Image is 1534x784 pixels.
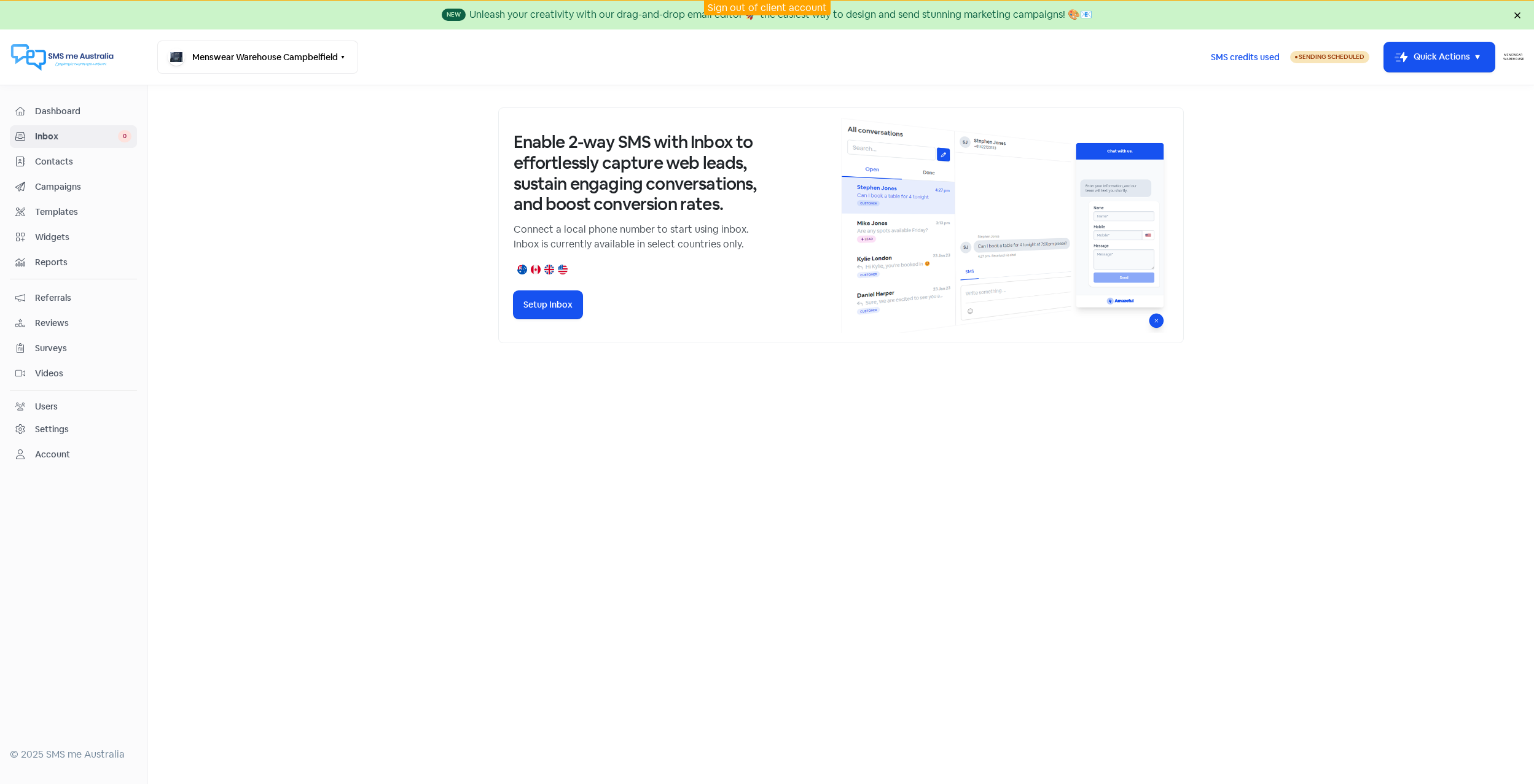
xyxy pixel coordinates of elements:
span: SMS credits used [1211,51,1280,64]
a: Referrals [10,287,137,309]
div: Users [35,400,58,413]
a: Contacts [10,150,137,173]
span: Referrals [35,292,131,305]
img: User [1502,46,1524,68]
button: Menswear Warehouse Campbelfield [157,41,358,74]
a: Videos [10,362,137,385]
div: © 2025 SMS me Australia [10,747,137,762]
a: Surveys [10,337,137,360]
a: Reports [10,251,137,274]
a: Templates [10,201,137,223]
a: Widgets [10,226,137,249]
span: Templates [35,206,131,219]
span: 0 [118,130,131,142]
img: united-kingdom.png [544,265,554,274]
button: Quick Actions [1384,42,1495,72]
p: Connect a local phone number to start using inbox. Inbox is currently available in select countri... [514,222,759,252]
span: Sending Scheduled [1299,53,1364,61]
h3: Enable 2-way SMS with Inbox to effortlessly capture web leads, sustain engaging conversations, an... [514,132,759,214]
div: Settings [35,423,69,436]
a: Reviews [10,312,137,335]
img: australia.png [517,265,527,274]
span: Reviews [35,317,131,330]
span: Dashboard [35,105,131,118]
img: united-states.png [558,265,568,274]
span: Contacts [35,155,131,168]
span: Reports [35,256,131,269]
span: Campaigns [35,180,131,193]
a: Sign out of client account [708,1,827,14]
a: Users [10,395,137,418]
div: Account [35,448,70,461]
a: Dashboard [10,100,137,123]
span: Videos [35,367,131,380]
span: Widgets [35,231,131,244]
a: Campaigns [10,176,137,198]
a: Account [10,443,137,466]
span: Inbox [35,130,118,143]
img: inbox-default-image-2.png [841,118,1168,333]
button: Setup Inbox [514,291,582,319]
img: canada.png [531,265,541,274]
a: Settings [10,418,137,441]
span: Surveys [35,342,131,355]
a: SMS credits used [1200,50,1290,63]
a: Inbox 0 [10,125,137,148]
a: Sending Scheduled [1290,50,1369,64]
